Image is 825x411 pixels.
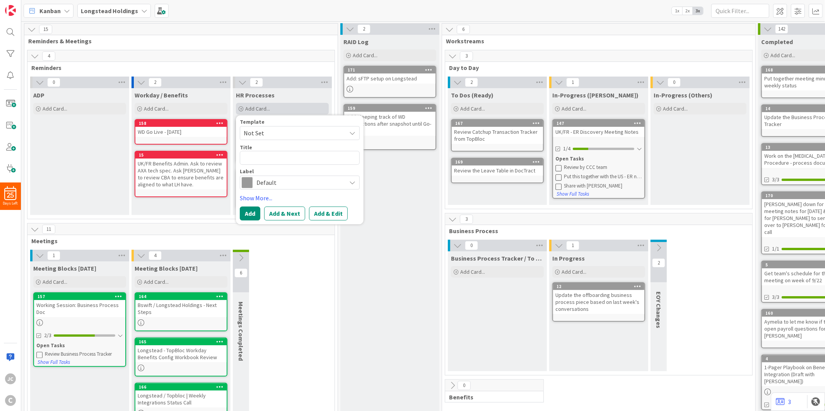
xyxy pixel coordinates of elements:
span: 11 [42,225,55,234]
div: 147 [557,121,644,126]
span: 3/3 [772,176,779,184]
span: 0 [47,78,60,87]
div: 165 [139,339,227,344]
div: 157 [38,294,125,299]
div: Review the Leave Table in DocTract [452,165,543,176]
div: 15 [139,152,227,158]
span: Meetings [31,237,325,245]
span: 4 [42,51,55,61]
button: Show Full Tasks [37,358,70,367]
div: 12 [557,284,644,289]
span: In Progress [552,254,585,262]
span: 1 [47,251,60,260]
div: 147UK/FR - ER Discovery Meeting Notes [553,120,644,137]
div: Longstead / Topbloc | Weekly Integrations Status Call [135,391,227,408]
span: Label [240,169,254,174]
span: 1 [566,241,579,250]
div: Open Tasks [36,342,123,350]
div: 158WD Go Live - [DATE] [135,120,227,137]
span: Add Card... [245,105,270,112]
div: Longstead - TopBloc Workday Benefits Config Workbook Review [135,345,227,362]
span: 0 [668,78,681,87]
div: UK/FR Benefits Admin. Ask to review AXA tech spec. Ask [PERSON_NAME] to review CBA to ensure bene... [135,159,227,189]
span: Add Card... [353,52,377,59]
div: Share with [PERSON_NAME] [564,183,642,189]
span: 6 [457,25,470,34]
span: Not Set [244,128,340,138]
div: 164 [139,294,227,299]
div: Review by CCC team [564,164,642,171]
span: Business Process Tracker / To Dos [451,254,544,262]
span: 0 [458,381,471,390]
div: 166Longstead / Topbloc | Weekly Integrations Status Call [135,384,227,408]
div: 15 [135,152,227,159]
span: 1 [566,78,579,87]
span: To Dos (Ready) [451,91,494,99]
a: 147UK/FR - ER Discovery Meeting Notes1/4Open TasksReview by CCC teamPut this together with the US... [552,119,645,199]
div: 147 [553,120,644,127]
div: Put this together with the US - ER notes [564,174,642,180]
a: 157Working Session: Business Process Doc2/3Open TasksReview Business Process TrackerShow Full Tasks [33,292,126,367]
span: 15 [39,25,52,34]
span: 1/4 [563,145,570,153]
div: UK/FR - ER Discovery Meeting Notes [553,127,644,137]
span: Reminders & Meetings [28,37,328,45]
b: Longstead Holdings [81,7,138,15]
span: 2 [357,24,371,34]
div: 171 [348,67,436,73]
div: 167 [452,120,543,127]
span: Add Card... [144,278,169,285]
div: 165Longstead - TopBloc Workday Benefits Config Workbook Review [135,338,227,362]
div: 164 [135,293,227,300]
div: Bswift / Longstead Holdings - Next Steps [135,300,227,317]
span: 142 [775,24,788,34]
div: 159 [344,105,436,112]
div: 166 [139,384,227,390]
div: Update the offboarding business process piece based on last week's conversations [553,290,644,314]
div: 157 [34,293,125,300]
div: 171 [344,67,436,73]
a: 15UK/FR Benefits Admin. Ask to review AXA tech spec. Ask [PERSON_NAME] to review CBA to ensure be... [135,151,227,197]
span: RAID Log [343,38,369,46]
a: 169Review the Leave Table in DocTract [451,158,544,183]
button: Show Full Tasks [556,190,589,198]
div: 171Add: sFTP setup on Longstead [344,67,436,84]
span: 2 [652,258,665,268]
span: Meeting Blocks Tomorrow [135,264,198,272]
div: Working Session: Business Process Doc [34,300,125,317]
span: Add Card... [460,268,485,275]
div: 159 [348,106,436,111]
span: Add Card... [460,105,485,112]
div: C [5,395,16,406]
span: Reminders [31,64,325,72]
span: Default [256,177,342,188]
div: 158 [139,121,227,126]
span: Add Card... [144,105,169,112]
div: 167Review Catchup Transaction Tracker from TopBloc [452,120,543,144]
a: 167Review Catchup Transaction Tracker from TopBloc [451,119,544,152]
span: 2 [465,78,478,87]
a: Show More... [240,193,360,203]
span: Add Card... [770,52,795,59]
div: Review Catchup Transaction Tracker from TopBloc [452,127,543,144]
span: Day to Day [449,64,743,72]
div: 158 [135,120,227,127]
span: 3 [460,215,473,224]
img: Visit kanbanzone.com [5,5,16,16]
span: 1/1 [772,245,779,253]
span: 3x [693,7,703,15]
button: Add & Edit [309,206,348,220]
span: 2/3 [44,331,51,339]
span: 25 [7,193,14,198]
div: 165 [135,338,227,345]
span: Workstreams [446,37,746,45]
div: 169 [452,159,543,165]
div: Review Business Process Tracker [45,351,123,357]
div: 169Review the Leave Table in DocTract [452,159,543,176]
label: Title [240,144,252,151]
span: Kanban [39,6,61,15]
div: 157Working Session: Business Process Doc [34,293,125,317]
div: WD Go Live - [DATE] [135,127,227,137]
span: 0 [465,241,478,250]
button: Add & Next [264,206,305,220]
